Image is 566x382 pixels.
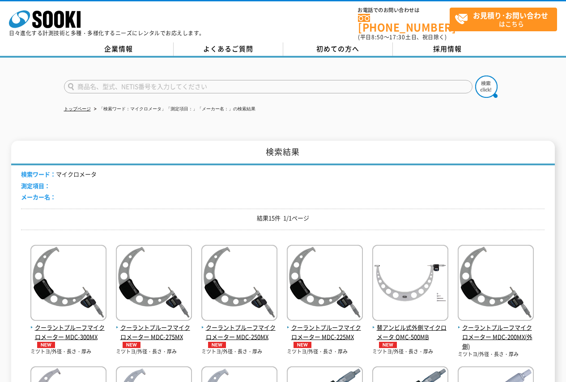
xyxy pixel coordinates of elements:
span: クーラントプルーフマイクロメーター MDC-300MX [30,323,106,348]
p: 結果15件 1/1ページ [21,214,545,223]
img: NEW [35,342,57,348]
span: クーラントプルーフマイクロメーター MDC-275MX [116,323,192,348]
a: 初めての方へ [283,42,393,56]
img: MDC-200MX(外側) [458,245,534,323]
li: マイクロメータ [21,170,97,179]
a: クーラントプルーフマイクロメーター MDC-225MXNEW [287,314,363,348]
span: 17:30 [389,33,405,41]
img: btn_search.png [475,76,498,98]
span: 8:50 [371,33,384,41]
span: 検索ワード： [21,170,56,178]
a: 企業情報 [64,42,174,56]
a: [PHONE_NUMBER] [358,14,450,32]
a: お見積り･お問い合わせはこちら [450,8,557,31]
a: トップページ [64,106,91,111]
span: 初めての方へ [316,44,359,54]
a: クーラントプルーフマイクロメーター MDC-200MX(外側) [458,314,534,351]
span: お電話でのお問い合わせは [358,8,450,13]
p: ミツトヨ/外径・長さ・厚み [372,348,448,356]
img: MDC-225MX [287,245,363,323]
input: 商品名、型式、NETIS番号を入力してください [64,80,472,93]
strong: お見積り･お問い合わせ [473,10,548,21]
span: 替アンビル式外側マイクロメータ OMC-500MB [372,323,448,348]
p: ミツトヨ/外径・長さ・厚み [287,348,363,356]
a: 替アンビル式外側マイクロメータ OMC-500MBNEW [372,314,448,348]
p: ミツトヨ/外径・長さ・厚み [458,351,534,358]
span: 測定項目： [21,181,50,190]
span: メーカー名： [21,193,56,201]
h1: 検索結果 [11,141,554,165]
span: はこちら [455,8,557,30]
img: MDC-275MX [116,245,192,323]
a: クーラントプルーフマイクロメーター MDC-275MXNEW [116,314,192,348]
a: クーラントプルーフマイクロメーター MDC-300MXNEW [30,314,106,348]
img: MDC-250MX [201,245,277,323]
img: MDC-300MX [30,245,106,323]
img: OMC-500MB [372,245,448,323]
span: クーラントプルーフマイクロメーター MDC-250MX [201,323,277,348]
a: クーラントプルーフマイクロメーター MDC-250MXNEW [201,314,277,348]
a: よくあるご質問 [174,42,283,56]
a: 採用情報 [393,42,502,56]
img: NEW [291,342,314,348]
p: 日々進化する計測技術と多種・多様化するニーズにレンタルでお応えします。 [9,30,205,36]
span: クーラントプルーフマイクロメーター MDC-200MX(外側) [458,323,534,351]
span: (平日 ～ 土日、祝日除く) [358,33,447,41]
img: NEW [206,342,228,348]
img: NEW [120,342,143,348]
span: クーラントプルーフマイクロメーター MDC-225MX [287,323,363,348]
p: ミツトヨ/外径・長さ・厚み [30,348,106,356]
p: ミツトヨ/外径・長さ・厚み [201,348,277,356]
img: NEW [377,342,399,348]
li: 「検索ワード：マイクロメータ」「測定項目：」「メーカー名：」の検索結果 [92,105,255,114]
p: ミツトヨ/外径・長さ・厚み [116,348,192,356]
